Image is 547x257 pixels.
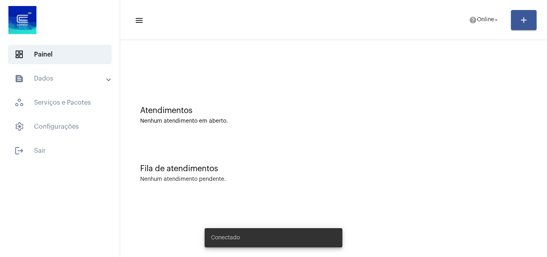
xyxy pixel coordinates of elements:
[14,50,24,59] span: sidenav icon
[14,146,24,156] mat-icon: sidenav icon
[140,106,527,115] div: Atendimentos
[140,176,226,182] div: Nenhum atendimento pendente.
[14,74,107,83] mat-panel-title: Dados
[5,69,120,88] mat-expansion-panel-header: sidenav iconDados
[8,93,112,112] span: Serviços e Pacotes
[140,118,527,124] div: Nenhum atendimento em aberto.
[8,45,112,64] span: Painel
[8,117,112,136] span: Configurações
[14,122,24,132] span: sidenav icon
[477,17,494,23] span: Online
[211,234,240,242] span: Conectado
[6,4,38,36] img: d4669ae0-8c07-2337-4f67-34b0df7f5ae4.jpeg
[493,16,500,24] mat-icon: arrow_drop_down
[8,141,112,160] span: Sair
[469,16,477,24] mat-icon: help
[464,12,505,28] button: Online
[135,16,143,25] mat-icon: sidenav icon
[140,164,527,173] div: Fila de atendimentos
[14,74,24,83] mat-icon: sidenav icon
[519,15,529,25] mat-icon: add
[14,98,24,107] span: sidenav icon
